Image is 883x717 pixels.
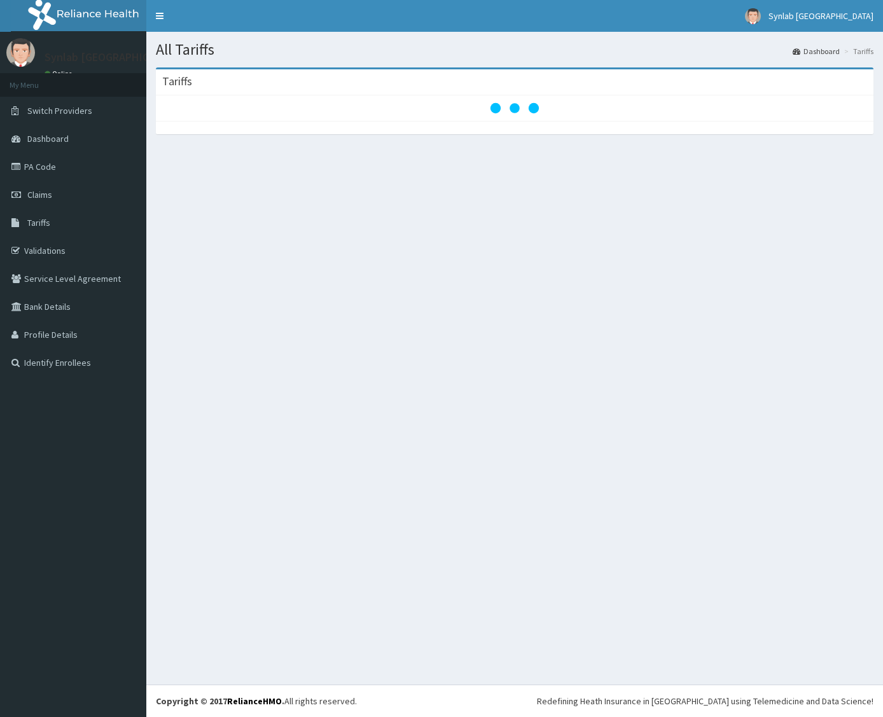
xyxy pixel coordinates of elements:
[27,217,50,228] span: Tariffs
[45,52,186,63] p: Synlab [GEOGRAPHIC_DATA]
[841,46,873,57] li: Tariffs
[489,83,540,134] svg: audio-loading
[27,189,52,200] span: Claims
[537,695,873,707] div: Redefining Heath Insurance in [GEOGRAPHIC_DATA] using Telemedicine and Data Science!
[793,46,840,57] a: Dashboard
[156,695,284,707] strong: Copyright © 2017 .
[227,695,282,707] a: RelianceHMO
[745,8,761,24] img: User Image
[45,69,75,78] a: Online
[156,41,873,58] h1: All Tariffs
[27,133,69,144] span: Dashboard
[27,105,92,116] span: Switch Providers
[6,38,35,67] img: User Image
[162,76,192,87] h3: Tariffs
[146,685,883,717] footer: All rights reserved.
[768,10,873,22] span: Synlab [GEOGRAPHIC_DATA]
